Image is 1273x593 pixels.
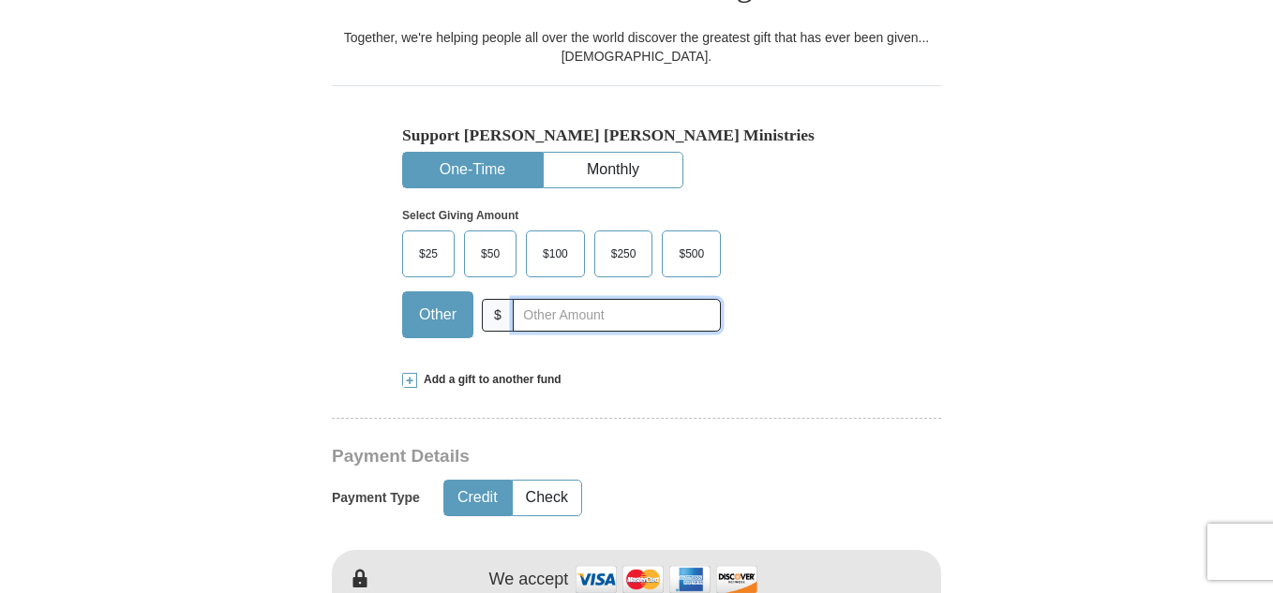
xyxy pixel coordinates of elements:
[489,570,569,590] h4: We accept
[482,299,514,332] span: $
[669,240,713,268] span: $500
[544,153,682,187] button: Monthly
[417,372,562,388] span: Add a gift to another fund
[410,240,447,268] span: $25
[472,240,509,268] span: $50
[513,481,581,515] button: Check
[602,240,646,268] span: $250
[332,446,810,467] h3: Payment Details
[513,299,721,332] input: Other Amount
[402,126,871,145] h5: Support [PERSON_NAME] [PERSON_NAME] Ministries
[332,490,420,506] h5: Payment Type
[402,209,518,222] strong: Select Giving Amount
[403,153,542,187] button: One-Time
[410,301,466,329] span: Other
[444,481,511,515] button: Credit
[332,28,941,66] div: Together, we're helping people all over the world discover the greatest gift that has ever been g...
[533,240,577,268] span: $100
